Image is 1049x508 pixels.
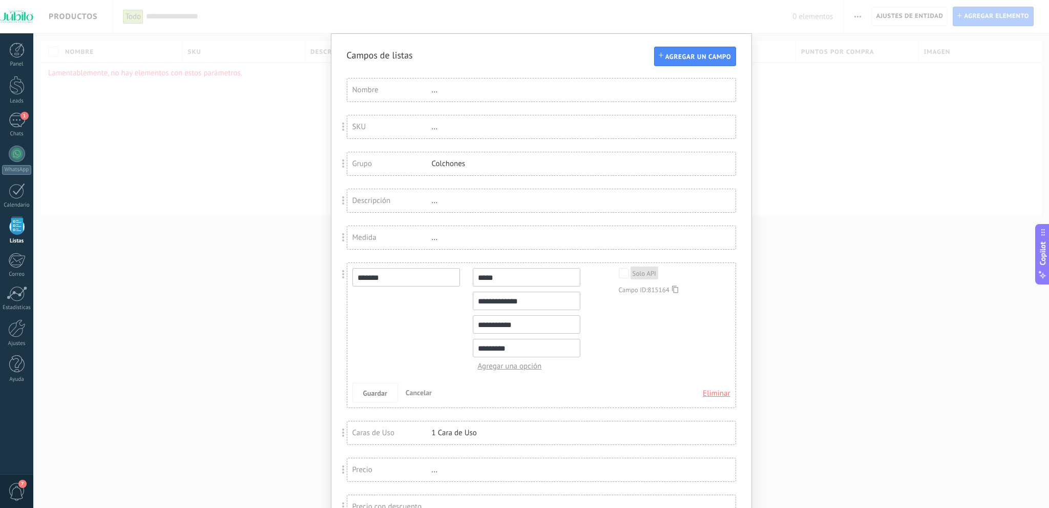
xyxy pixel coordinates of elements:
span: Cancelar [406,388,432,397]
span: 1 [20,112,29,120]
div: ... [432,85,498,95]
div: ... [432,233,498,242]
button: Guardar [352,383,398,402]
div: Campos de listas [347,49,736,61]
div: Solo API [633,269,656,279]
div: Campo ID: [619,286,716,294]
div: Panel [2,61,32,68]
div: Chats [2,131,32,137]
div: Nombre [352,85,432,95]
div: Precio [352,465,432,475]
div: ... [432,465,498,475]
div: Grupo [352,159,432,169]
div: Estadísticas [2,304,32,311]
div: ... [432,196,498,206]
span: Eliminar [703,384,730,403]
span: Guardar [363,390,387,397]
div: Calendario [2,202,32,209]
div: Descripción [352,196,432,206]
span: 7 [18,480,27,488]
div: Caras de Uso [352,428,432,438]
span: Agregar una opción [478,361,580,371]
div: Colchones [432,159,498,169]
div: Medida [352,233,432,242]
div: 1 Cara de Uso [432,428,498,438]
button: Cancelar [402,383,436,402]
div: SKU [352,122,432,132]
div: Listas [2,238,32,245]
div: Correo [2,271,32,278]
span: 815164 [647,286,678,294]
div: ... [432,122,498,132]
div: WhatsApp [2,165,31,175]
div: Ajustes [2,340,32,347]
div: Leads [2,98,32,105]
button: Agregar un campo [654,47,736,66]
div: Ayuda [2,376,32,383]
span: Agregar un campo [665,53,731,60]
span: Copilot [1038,241,1048,265]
